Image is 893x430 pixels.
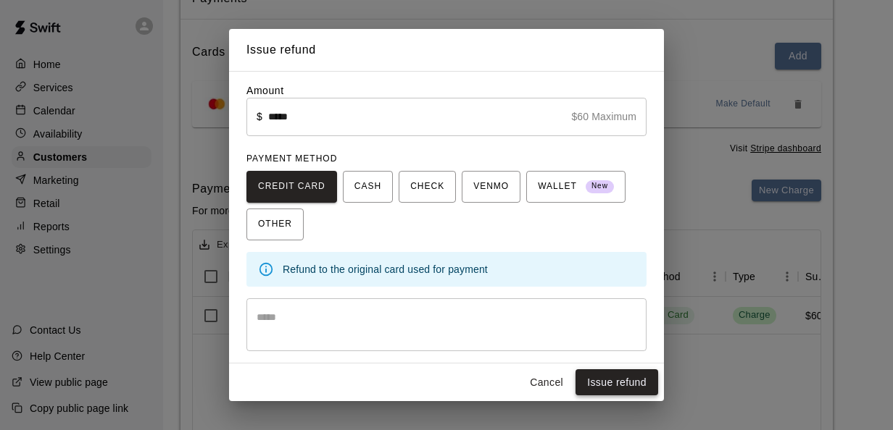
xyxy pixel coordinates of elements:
button: WALLET New [526,171,626,203]
button: CREDIT CARD [246,171,337,203]
p: $ [257,109,262,124]
button: CASH [343,171,393,203]
span: CASH [354,175,381,198]
span: VENMO [473,175,509,198]
h2: Issue refund [229,29,664,71]
span: WALLET [538,175,614,198]
span: New [586,177,614,196]
span: CREDIT CARD [258,175,325,198]
button: OTHER [246,208,304,240]
button: CHECK [399,171,456,203]
button: VENMO [462,171,520,203]
div: Refund to the original card used for payment [283,256,635,282]
button: Cancel [523,369,570,396]
p: $60 Maximum [571,109,636,124]
label: Amount [246,85,284,96]
span: CHECK [410,175,444,198]
span: OTHER [258,213,292,236]
span: PAYMENT METHOD [246,153,337,164]
button: Issue refund [576,369,658,396]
